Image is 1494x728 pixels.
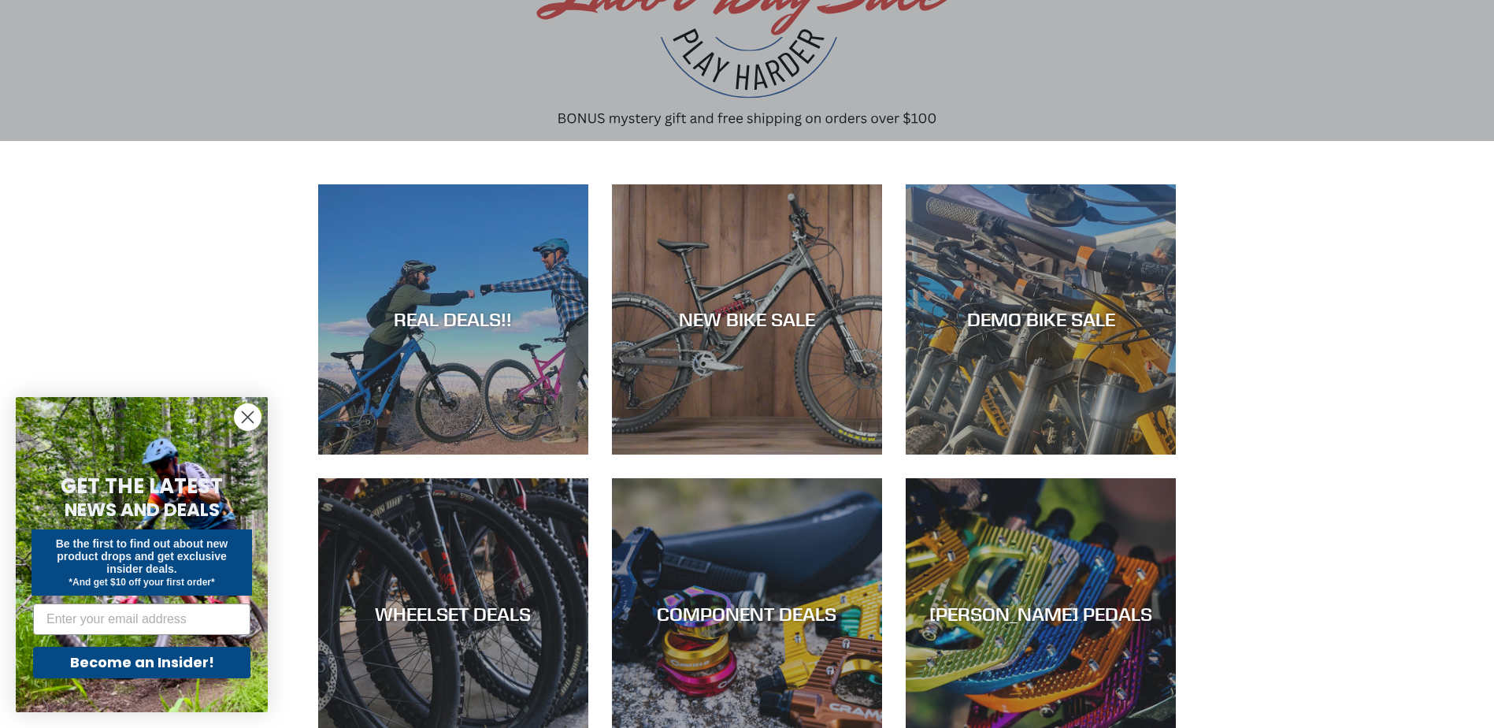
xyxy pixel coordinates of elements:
input: Enter your email address [33,604,250,635]
span: *And get $10 off your first order* [69,577,214,588]
a: NEW BIKE SALE [612,184,882,455]
div: NEW BIKE SALE [612,308,882,331]
button: Become an Insider! [33,647,250,678]
span: GET THE LATEST [61,472,223,500]
div: COMPONENT DEALS [612,602,882,625]
button: Close dialog [234,403,261,431]
div: WHEELSET DEALS [318,602,588,625]
a: DEMO BIKE SALE [906,184,1176,455]
div: DEMO BIKE SALE [906,308,1176,331]
div: REAL DEALS!! [318,308,588,331]
a: REAL DEALS!! [318,184,588,455]
span: NEWS AND DEALS [65,497,220,522]
span: Be the first to find out about new product drops and get exclusive insider deals. [56,537,228,575]
div: [PERSON_NAME] PEDALS [906,602,1176,625]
